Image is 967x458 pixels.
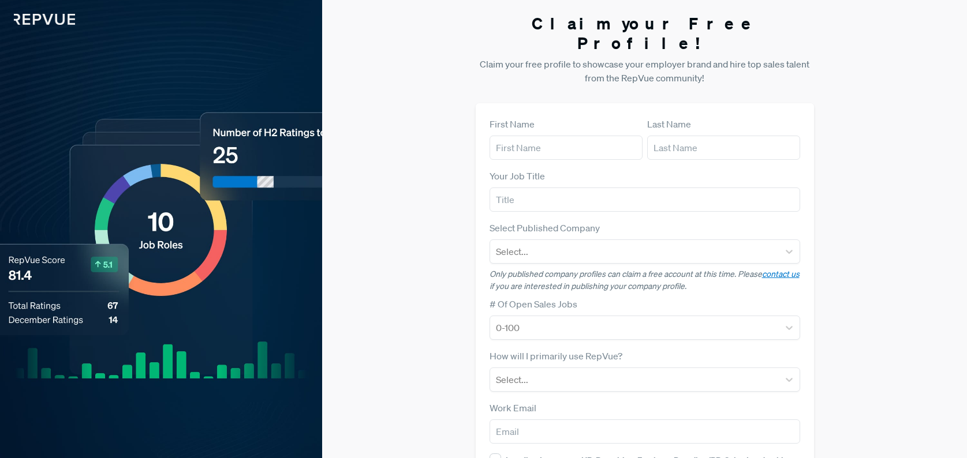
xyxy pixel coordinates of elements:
[490,349,622,363] label: How will I primarily use RepVue?
[490,268,800,292] p: Only published company profiles can claim a free account at this time. Please if you are interest...
[490,297,577,311] label: # Of Open Sales Jobs
[490,136,643,160] input: First Name
[476,57,814,85] p: Claim your free profile to showcase your employer brand and hire top sales talent from the RepVue...
[490,187,800,212] input: Title
[476,14,814,52] h3: Claim your Free Profile!
[647,117,691,131] label: Last Name
[647,136,800,160] input: Last Name
[490,401,536,415] label: Work Email
[762,269,800,279] a: contact us
[490,117,535,131] label: First Name
[490,221,600,235] label: Select Published Company
[490,419,800,444] input: Email
[490,169,545,183] label: Your Job Title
